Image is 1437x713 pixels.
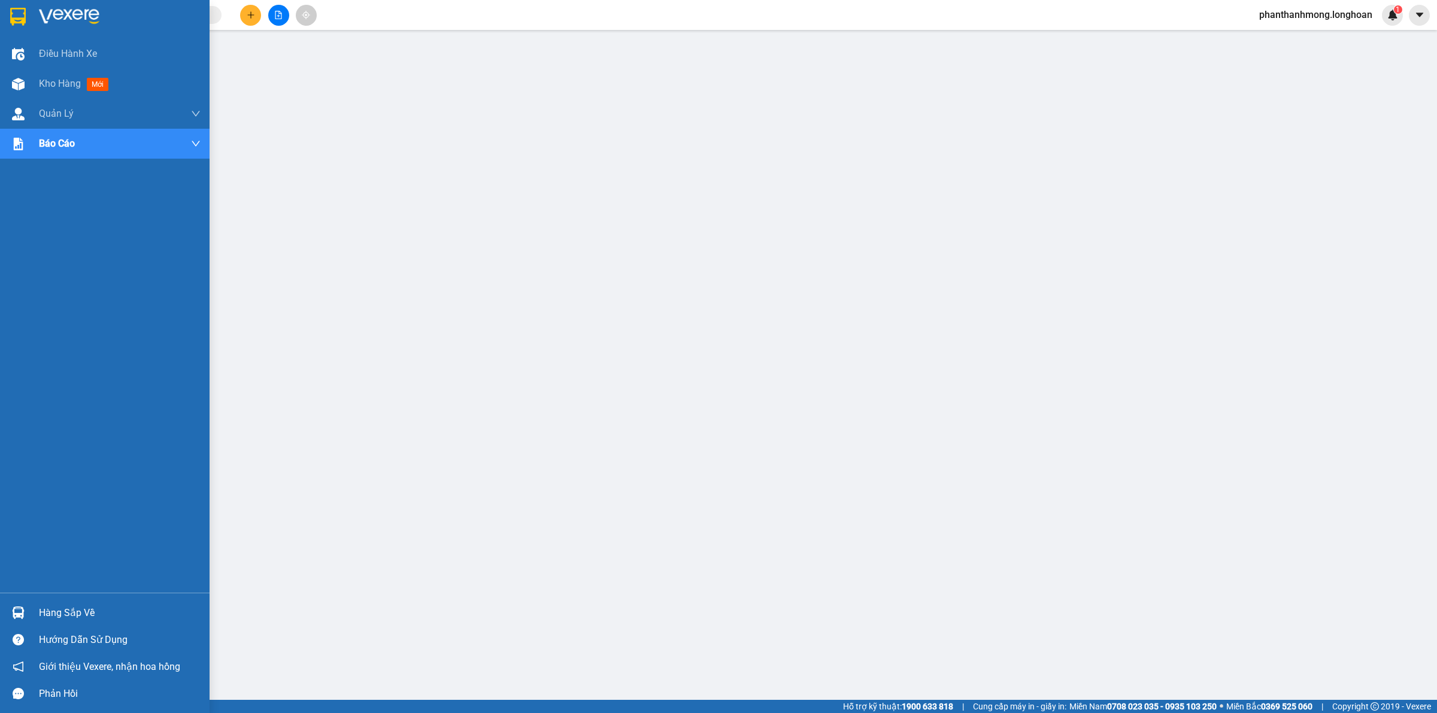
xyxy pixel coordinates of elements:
span: notification [13,661,24,672]
img: warehouse-icon [12,48,25,60]
span: 1 [1396,5,1400,14]
span: message [13,688,24,699]
img: solution-icon [12,138,25,150]
span: caret-down [1414,10,1425,20]
div: Hàng sắp về [39,604,201,622]
span: Điều hành xe [39,46,97,61]
span: Miền Bắc [1226,700,1312,713]
button: plus [240,5,261,26]
span: question-circle [13,634,24,645]
span: copyright [1371,702,1379,711]
img: logo-vxr [10,8,26,26]
div: Phản hồi [39,685,201,703]
img: warehouse-icon [12,78,25,90]
span: mới [87,78,108,91]
span: Báo cáo [39,136,75,151]
button: aim [296,5,317,26]
span: Miền Nam [1069,700,1217,713]
img: icon-new-feature [1387,10,1398,20]
span: | [962,700,964,713]
div: Hướng dẫn sử dụng [39,631,201,649]
span: Kho hàng [39,78,81,89]
span: phanthanhmong.longhoan [1250,7,1382,22]
span: ⚪️ [1220,704,1223,709]
span: | [1321,700,1323,713]
strong: 1900 633 818 [902,702,953,711]
span: file-add [274,11,283,19]
img: warehouse-icon [12,108,25,120]
img: warehouse-icon [12,606,25,619]
sup: 1 [1394,5,1402,14]
button: caret-down [1409,5,1430,26]
strong: 0708 023 035 - 0935 103 250 [1107,702,1217,711]
span: Cung cấp máy in - giấy in: [973,700,1066,713]
button: file-add [268,5,289,26]
span: Hỗ trợ kỹ thuật: [843,700,953,713]
span: aim [302,11,310,19]
span: Quản Lý [39,106,74,121]
span: Giới thiệu Vexere, nhận hoa hồng [39,659,180,674]
strong: 0369 525 060 [1261,702,1312,711]
span: down [191,109,201,119]
span: plus [247,11,255,19]
span: down [191,139,201,148]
